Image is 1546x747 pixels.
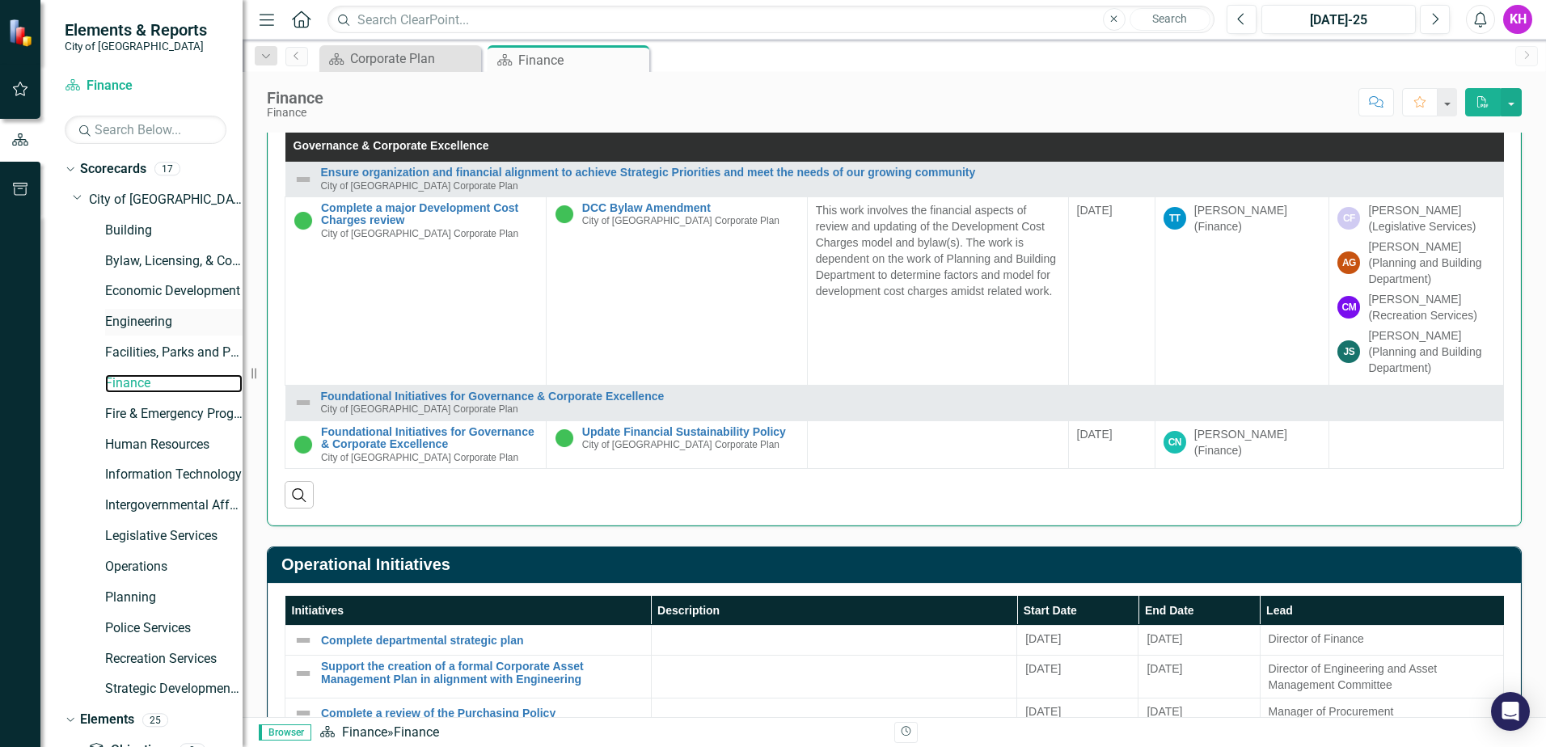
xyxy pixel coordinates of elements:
div: AG [1337,251,1360,274]
a: Scorecards [80,160,146,179]
div: CM [1337,296,1360,319]
img: Not Defined [294,703,313,723]
div: » [319,724,882,742]
img: In Progress [555,428,574,448]
div: [PERSON_NAME] (Recreation Services) [1368,291,1495,323]
span: [DATE] [1025,705,1061,718]
div: [PERSON_NAME] (Planning and Building Department) [1368,238,1495,287]
div: Director of Engineering and Asset Management Committee [1269,660,1495,693]
a: Building [105,222,243,240]
a: Finance [105,374,243,393]
a: Complete a review of the Purchasing Policy [321,707,643,720]
span: [DATE] [1077,204,1113,217]
a: Recreation Services [105,650,243,669]
div: Finance [267,89,323,107]
div: 17 [154,162,180,176]
img: Not Defined [294,664,313,683]
span: Search [1152,12,1187,25]
div: Finance [394,724,439,740]
div: CN [1164,431,1186,454]
a: Elements [80,711,134,729]
a: DCC Bylaw Amendment [582,202,799,214]
img: In Progress [555,205,574,224]
img: Not Defined [294,393,313,412]
a: Ensure organization and financial alignment to achieve Strategic Priorities and meet the needs of... [321,167,1496,179]
img: In Progress [294,435,313,454]
img: Not Defined [294,631,313,650]
span: [DATE] [1025,662,1061,675]
span: Elements & Reports [65,20,207,40]
a: Planning [105,589,243,607]
span: City of [GEOGRAPHIC_DATA] Corporate Plan [321,180,518,192]
span: City of [GEOGRAPHIC_DATA] Corporate Plan [321,228,518,239]
span: Governance & Corporate Excellence [294,137,1496,154]
div: [PERSON_NAME] (Finance) [1194,426,1321,458]
a: Intergovernmental Affairs [105,496,243,515]
p: This work involves the financial aspects of review and updating of the Development Cost Charges m... [816,202,1060,299]
a: Complete a major Development Cost Charges review [321,202,538,227]
a: Support the creation of a formal Corporate Asset Management Plan in alignment with Engineering [321,660,643,686]
a: Finance [342,724,387,740]
a: Operations [105,558,243,576]
div: TT [1164,207,1186,230]
a: Fire & Emergency Program [105,405,243,424]
img: Not Defined [294,170,313,189]
div: Open Intercom Messenger [1491,692,1530,731]
span: Browser [259,724,311,741]
input: Search Below... [65,116,226,144]
span: [DATE] [1147,632,1182,645]
button: Search [1130,8,1210,31]
span: [DATE] [1147,662,1182,675]
div: JS [1337,340,1360,363]
div: Finance [518,50,645,70]
span: [DATE] [1147,705,1182,718]
a: City of [GEOGRAPHIC_DATA] Corporate Plan [89,191,243,209]
a: Foundational Initiatives for Governance & Corporate Excellence [321,426,538,451]
span: City of [GEOGRAPHIC_DATA] Corporate Plan [582,215,779,226]
a: Strategic Development, Communications, & Public Engagement [105,680,243,698]
div: [DATE]-25 [1267,11,1410,30]
div: [PERSON_NAME] (Planning and Building Department) [1368,327,1495,376]
img: In Progress [294,211,313,230]
small: City of [GEOGRAPHIC_DATA] [65,40,207,53]
span: City of [GEOGRAPHIC_DATA] Corporate Plan [582,439,779,450]
a: Police Services [105,619,243,638]
div: 25 [142,713,168,727]
img: ClearPoint Strategy [8,19,36,47]
a: Foundational Initiatives for Governance & Corporate Excellence [321,390,1496,403]
a: Complete departmental strategic plan [321,635,643,647]
button: [DATE]-25 [1261,5,1416,34]
a: Legislative Services [105,527,243,546]
div: [PERSON_NAME] (Legislative Services) [1368,202,1495,234]
a: Corporate Plan [323,49,477,69]
a: Information Technology [105,466,243,484]
a: Facilities, Parks and Properties [105,344,243,362]
a: Human Resources [105,436,243,454]
div: [PERSON_NAME] (Finance) [1194,202,1321,234]
input: Search ClearPoint... [327,6,1214,34]
span: City of [GEOGRAPHIC_DATA] Corporate Plan [321,403,518,415]
span: City of [GEOGRAPHIC_DATA] Corporate Plan [321,452,518,463]
div: Finance [267,107,323,119]
a: Update Financial Sustainability Policy [582,426,799,438]
a: Economic Development [105,282,243,301]
a: Engineering [105,313,243,331]
a: Bylaw, Licensing, & Community Safety [105,252,243,271]
button: KH [1503,5,1532,34]
span: [DATE] [1077,428,1113,441]
div: CF [1337,207,1360,230]
div: Corporate Plan [350,49,477,69]
h3: Operational Initiatives [281,555,1513,573]
div: Director of Finance [1269,631,1495,647]
span: [DATE] [1025,632,1061,645]
a: Finance [65,77,226,95]
div: Manager of Procurement [1269,703,1495,720]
